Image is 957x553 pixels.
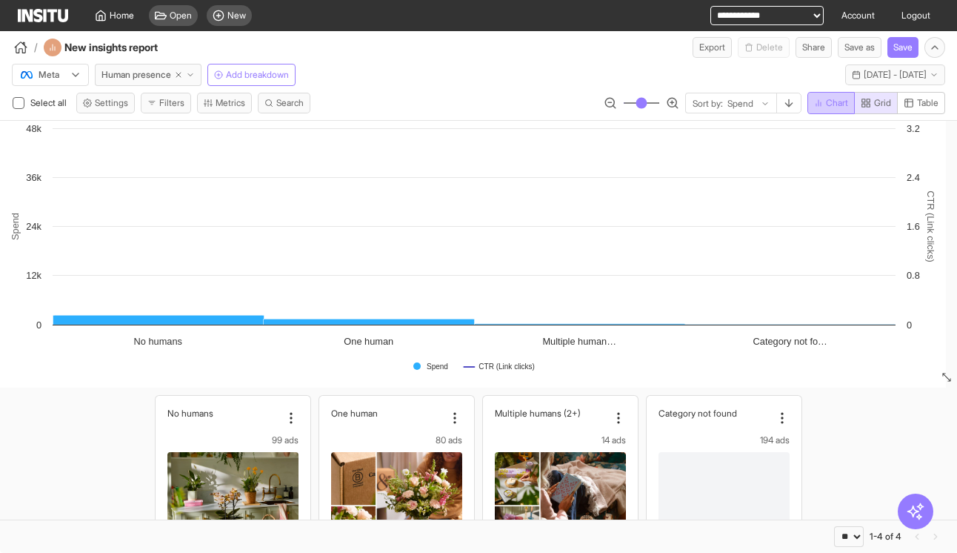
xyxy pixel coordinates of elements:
[167,408,281,419] div: No humans
[64,40,198,55] h4: New insights report
[907,221,920,232] text: 1.6
[658,408,737,419] h2: Category not found
[845,64,945,85] button: [DATE] - [DATE]
[495,434,626,446] div: 14 ads
[167,434,299,446] div: 99 ads
[495,408,581,419] h2: Multiple humans (2+)
[826,97,848,109] span: Chart
[344,336,393,347] tspan: One human
[26,172,41,183] text: 36k
[807,92,855,114] button: Chart
[227,10,246,21] span: New
[874,97,891,109] span: Grid
[134,336,182,347] tspan: No humans
[796,37,832,58] button: Share
[427,362,448,371] text: Spend
[226,69,289,81] span: Add breakdown
[864,69,927,81] span: [DATE] - [DATE]
[167,408,213,419] h2: No humans
[753,336,827,347] tspan: Category not fo…
[10,213,21,240] text: Spend
[30,97,70,108] span: Select all
[925,191,936,262] text: CTR (Link clicks)
[331,408,378,419] h2: One human
[276,97,304,109] span: Search
[197,93,252,113] button: Metrics
[26,270,41,281] text: 12k
[855,92,898,114] button: Grid
[738,37,790,58] span: You cannot delete a preset report.
[887,37,918,58] button: Save
[331,434,462,446] div: 80 ads
[26,123,41,134] text: 48k
[34,40,38,55] span: /
[478,362,535,371] text: CTR (Link clicks)
[101,69,171,81] span: Human presence
[110,10,134,21] span: Home
[207,64,296,86] button: Add breakdown
[36,319,41,331] text: 0
[76,93,135,113] button: Settings
[95,64,201,86] button: Human presence
[170,10,192,21] span: Open
[907,172,920,183] text: 2.4
[542,336,616,347] tspan: Multiple human…
[870,531,901,543] div: 1-4 of 4
[907,123,920,134] text: 3.2
[26,221,41,232] text: 24k
[907,270,920,281] text: 0.8
[44,39,198,56] div: New insights report
[18,9,68,22] img: Logo
[693,98,723,110] span: Sort by:
[693,37,732,58] button: Export
[95,97,128,109] span: Settings
[331,408,444,419] div: One human
[907,319,912,331] text: 0
[897,92,945,114] button: Table
[838,37,881,58] button: Save as
[495,408,608,419] div: Multiple humans (2+)
[658,408,772,419] div: Category not found
[917,97,938,109] span: Table
[12,39,38,56] button: /
[738,37,790,58] button: Delete
[141,93,191,113] button: Filters
[658,434,790,446] div: 194 ads
[258,93,310,113] button: Search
